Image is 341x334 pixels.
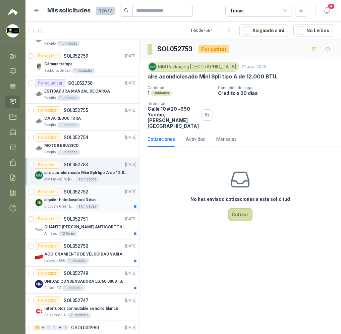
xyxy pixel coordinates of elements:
[46,325,51,330] div: 0
[57,122,80,128] div: 1 Unidades
[44,197,97,203] p: alquiler hidrolavadora 3 dias
[64,135,88,140] p: SOL052754
[125,270,136,277] p: [DATE]
[64,54,88,58] p: SOL052759
[96,7,115,15] span: 12677
[25,49,139,76] a: Por cotizarSOL052759[DATE] Company LogoCámara trampaZoologico De Cali1 Unidades
[25,76,139,104] a: Por adjudicarSOL052756[DATE] Company LogoESTIBADORA MANUAL DE CARGAPatojito1 Unidades
[44,150,56,155] p: Patojito
[58,325,63,330] div: 0
[35,79,65,87] div: Por adjudicar
[186,135,206,143] div: Actividad
[35,307,43,315] img: Company Logo
[25,212,139,239] a: Por cotizarSOL052751[DATE] Company LogoGUANTE [PERSON_NAME] ANTICORTE NIV 5 TALLA LAlmatec12 Pares
[35,215,61,223] div: Por cotizar
[35,161,61,169] div: Por cotizar
[125,53,136,59] p: [DATE]
[125,80,136,87] p: [DATE]
[64,271,88,276] p: SOL052749
[44,122,56,128] p: Patojito
[35,117,43,125] img: Company Logo
[242,64,266,70] p: 21 ago, 2025
[25,131,139,158] a: Por cotizarSOL052754[DATE] Company LogoMOTOR BIFASICOPatojito1 Unidades
[44,61,72,67] p: Cámara trampa
[148,101,199,106] p: Dirección
[57,41,80,46] div: 1 Unidades
[328,3,335,9] span: 4
[76,177,99,182] div: 1 Unidades
[148,73,278,80] p: aire acondicionado Mini Spli tipo A de 12.000 BTU.
[228,208,252,221] button: Cotizar
[125,162,136,168] p: [DATE]
[25,185,139,212] a: Por cotizarSOL052752[DATE] Company Logoalquiler hidrolavadora 3 diasBioCosta Green Energy S.A.S1 ...
[25,104,139,131] a: Por cotizarSOL052755[DATE] Company LogoCAJA REDUCTORAPatojito1 Unidades
[125,325,136,331] p: [DATE]
[25,239,139,267] a: Por cotizarSOL052750[DATE] Company LogoACCIONAMIENTO DE VELOCIDAD VARIABLELafayette SAS1 Unidades
[157,44,193,54] h3: SOL052753
[125,107,136,114] p: [DATE]
[35,226,43,234] img: Company Logo
[125,297,136,304] p: [DATE]
[62,285,85,291] div: 1 Unidades
[8,8,18,16] img: Logo peakr
[64,298,88,303] p: SOL052747
[35,253,43,261] img: Company Logo
[63,325,68,330] div: 0
[35,199,43,207] img: Company Logo
[52,325,57,330] div: 0
[35,188,61,196] div: Por cotizar
[190,196,290,203] h3: No has enviado cotizaciones a esta solicitud
[151,91,172,96] div: Unidades
[41,325,46,330] div: 0
[35,90,43,98] img: Company Logo
[35,52,61,60] div: Por cotizar
[44,204,74,209] p: BioCosta Green Energy S.A.S
[44,68,71,73] p: Zoologico De Cali
[35,280,43,288] img: Company Logo
[68,313,91,318] div: 2 Unidades
[35,144,43,152] img: Company Logo
[44,251,128,258] p: ACCIONAMIENTO DE VELOCIDAD VARIABLE
[44,305,118,312] p: Interruptor conmutable sencillo blanco
[148,62,239,72] div: MM Packaging [GEOGRAPHIC_DATA]
[218,90,338,96] p: Crédito a 30 días
[44,313,67,318] p: Calzatodo S.A.
[66,258,89,264] div: 1 Unidades
[216,135,237,143] div: Mensajes
[25,294,139,321] a: Por cotizarSOL052747[DATE] Company LogoInterruptor conmutable sencillo blancoCalzatodo S.A.2 Unid...
[321,5,333,17] button: 4
[25,267,139,294] a: Por cotizarSOL052749[DATE] Company LogoUNIDAD CONDENSADORA LG/60,000BTU/220V/R410A: ICaracol TV1 ...
[68,81,93,86] p: SOL052756
[58,231,77,236] div: 12 Pares
[35,325,40,330] div: 2
[44,224,128,230] p: GUANTE [PERSON_NAME] ANTICORTE NIV 5 TALLA L
[44,95,56,101] p: Patojito
[44,143,79,149] p: MOTOR BIFASICO
[44,41,56,46] p: Patojito
[124,8,129,13] span: search
[64,162,88,167] p: SOL052753
[6,24,19,37] img: Company Logo
[25,158,139,185] a: Por cotizarSOL052753[DATE] Company Logoaire acondicionado Mini Spli tipo A de 12.000 BTU.MM Packa...
[35,242,61,250] div: Por cotizar
[44,258,65,264] p: Lafayette SAS
[149,63,156,70] img: Company Logo
[35,269,61,277] div: Por cotizar
[44,115,81,122] p: CAJA REDUCTORA
[239,24,288,37] button: Asignado a mi
[57,95,80,101] div: 1 Unidades
[57,150,80,155] div: 1 Unidades
[148,86,213,90] p: Cantidad
[72,68,95,73] div: 1 Unidades
[125,243,136,249] p: [DATE]
[44,278,128,285] p: UNIDAD CONDENSADORA LG/60,000BTU/220V/R410A: I
[64,217,88,221] p: SOL052751
[230,7,244,14] div: Todas
[198,45,229,53] div: Por cotizar
[218,86,338,90] p: Condición de pago
[44,170,128,176] p: aire acondicionado Mini Spli tipo A de 12.000 BTU.
[71,325,99,330] p: GSOL004980
[35,296,61,304] div: Por cotizar
[293,24,333,37] button: No Leídos
[44,88,110,95] p: ESTIBADORA MANUAL DE CARGA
